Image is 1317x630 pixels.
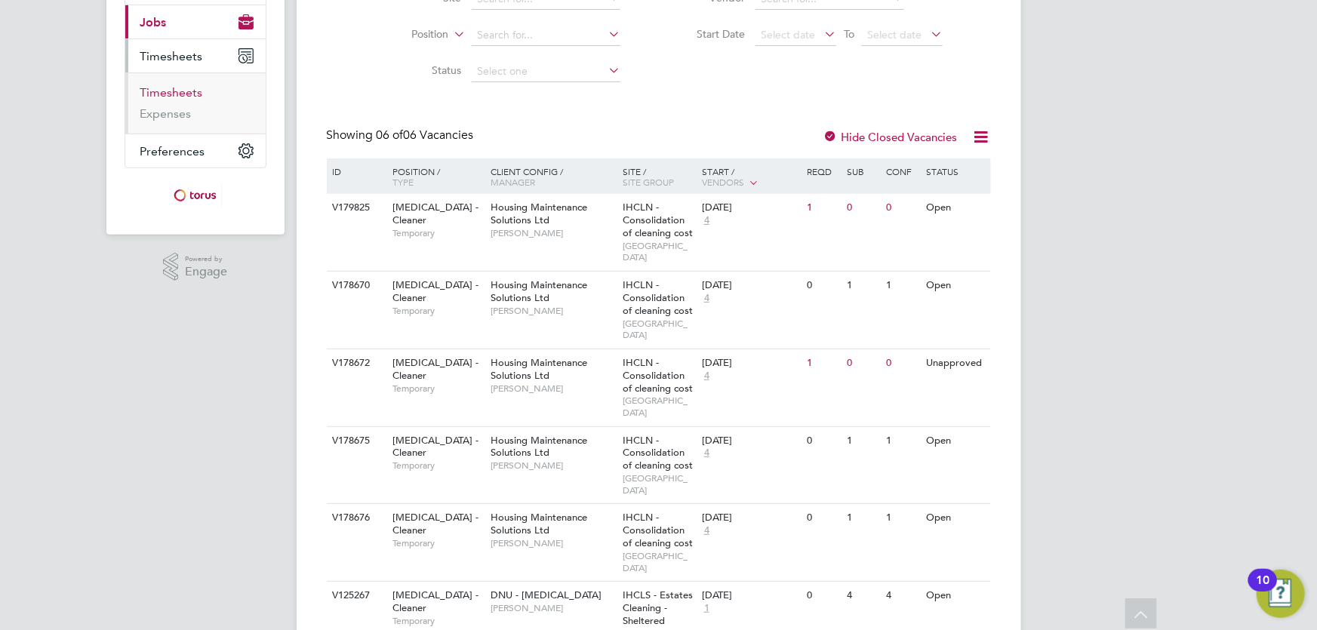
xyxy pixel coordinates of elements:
[329,272,382,300] div: V178670
[804,582,843,610] div: 0
[472,61,620,82] input: Select one
[487,158,619,195] div: Client Config /
[623,550,694,573] span: [GEOGRAPHIC_DATA]
[843,158,882,184] div: Sub
[843,194,882,222] div: 0
[843,349,882,377] div: 0
[392,589,478,614] span: [MEDICAL_DATA] - Cleaner
[163,253,227,281] a: Powered byEngage
[804,349,843,377] div: 1
[327,128,477,143] div: Showing
[491,511,587,536] span: Housing Maintenance Solutions Ltd
[698,158,804,196] div: Start /
[702,447,712,459] span: 4
[140,49,203,63] span: Timesheets
[491,305,615,317] span: [PERSON_NAME]
[922,194,988,222] div: Open
[623,395,694,418] span: [GEOGRAPHIC_DATA]
[804,427,843,455] div: 0
[491,602,615,614] span: [PERSON_NAME]
[125,39,266,72] button: Timesheets
[1256,580,1269,600] div: 10
[329,158,382,184] div: ID
[843,582,882,610] div: 4
[883,272,922,300] div: 1
[867,28,922,41] span: Select date
[140,15,167,29] span: Jobs
[329,349,382,377] div: V178672
[1257,570,1305,618] button: Open Resource Center, 10 new notifications
[761,28,815,41] span: Select date
[883,504,922,532] div: 1
[702,602,712,615] span: 1
[843,504,882,532] div: 1
[140,85,203,100] a: Timesheets
[392,227,483,239] span: Temporary
[623,201,693,239] span: IHCLN - Consolidation of cleaning cost
[883,158,922,184] div: Conf
[491,227,615,239] span: [PERSON_NAME]
[623,278,693,317] span: IHCLN - Consolidation of cleaning cost
[702,214,712,227] span: 4
[491,459,615,472] span: [PERSON_NAME]
[843,272,882,300] div: 1
[804,504,843,532] div: 0
[623,589,693,627] span: IHCLS - Estates Cleaning - Sheltered
[843,427,882,455] div: 1
[883,427,922,455] div: 1
[392,356,478,382] span: [MEDICAL_DATA] - Cleaner
[702,512,800,524] div: [DATE]
[185,266,227,278] span: Engage
[883,194,922,222] div: 0
[922,582,988,610] div: Open
[377,128,474,143] span: 06 Vacancies
[702,435,800,447] div: [DATE]
[702,279,800,292] div: [DATE]
[623,472,694,496] span: [GEOGRAPHIC_DATA]
[804,158,843,184] div: Reqd
[392,201,478,226] span: [MEDICAL_DATA] - Cleaner
[804,194,843,222] div: 1
[702,201,800,214] div: [DATE]
[922,427,988,455] div: Open
[374,63,461,77] label: Status
[922,504,988,532] div: Open
[491,434,587,459] span: Housing Maintenance Solutions Ltd
[329,194,382,222] div: V179825
[392,176,414,188] span: Type
[125,183,266,207] a: Go to home page
[125,5,266,38] button: Jobs
[329,504,382,532] div: V178676
[623,434,693,472] span: IHCLN - Consolidation of cleaning cost
[329,427,382,455] div: V178675
[922,272,988,300] div: Open
[392,615,483,627] span: Temporary
[140,106,192,121] a: Expenses
[922,349,988,377] div: Unapproved
[623,511,693,549] span: IHCLN - Consolidation of cleaning cost
[623,176,674,188] span: Site Group
[491,356,587,382] span: Housing Maintenance Solutions Ltd
[883,582,922,610] div: 4
[623,318,694,341] span: [GEOGRAPHIC_DATA]
[392,459,483,472] span: Temporary
[702,370,712,383] span: 4
[392,278,478,304] span: [MEDICAL_DATA] - Cleaner
[185,253,227,266] span: Powered by
[823,130,958,144] label: Hide Closed Vacancies
[702,176,744,188] span: Vendors
[392,383,483,395] span: Temporary
[168,183,221,207] img: torus-logo-retina.png
[392,511,478,536] span: [MEDICAL_DATA] - Cleaner
[472,25,620,46] input: Search for...
[883,349,922,377] div: 0
[658,27,745,41] label: Start Date
[392,537,483,549] span: Temporary
[392,434,478,459] span: [MEDICAL_DATA] - Cleaner
[702,589,800,602] div: [DATE]
[491,201,587,226] span: Housing Maintenance Solutions Ltd
[804,272,843,300] div: 0
[702,524,712,537] span: 4
[362,27,448,42] label: Position
[702,292,712,305] span: 4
